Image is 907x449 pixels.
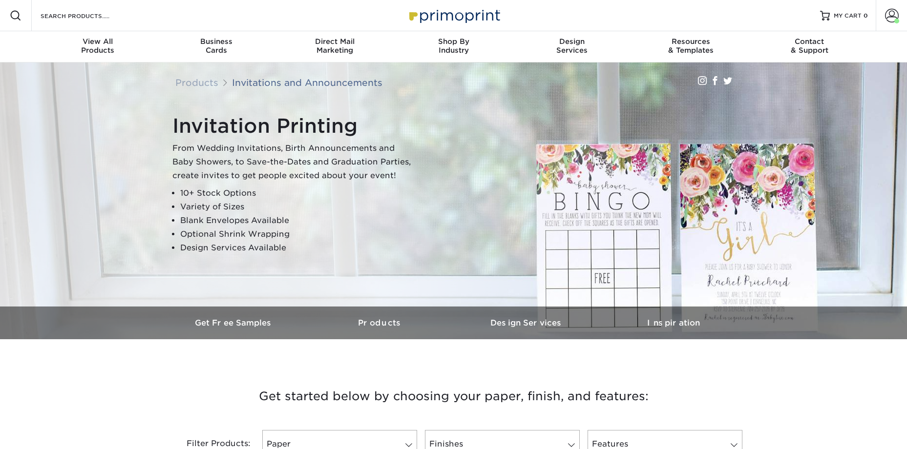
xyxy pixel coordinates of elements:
input: SEARCH PRODUCTS..... [40,10,135,21]
h3: Get Free Samples [161,318,307,327]
a: Products [175,77,218,88]
span: View All [39,37,157,46]
a: View AllProducts [39,31,157,62]
span: Shop By [394,37,513,46]
div: Marketing [275,37,394,55]
li: Design Services Available [180,241,417,255]
span: MY CART [834,12,862,20]
span: Contact [750,37,869,46]
h3: Products [307,318,454,327]
p: From Wedding Invitations, Birth Announcements and Baby Showers, to Save-the-Dates and Graduation ... [172,142,417,183]
a: Inspiration [600,306,747,339]
span: Direct Mail [275,37,394,46]
span: Design [513,37,632,46]
span: Resources [632,37,750,46]
a: Get Free Samples [161,306,307,339]
div: Industry [394,37,513,55]
a: Shop ByIndustry [394,31,513,62]
span: 0 [864,12,868,19]
a: Contact& Support [750,31,869,62]
a: DesignServices [513,31,632,62]
h3: Inspiration [600,318,747,327]
span: Business [157,37,275,46]
div: & Templates [632,37,750,55]
div: & Support [750,37,869,55]
h1: Invitation Printing [172,114,417,138]
img: Primoprint [405,5,503,26]
a: Invitations and Announcements [232,77,382,88]
li: Variety of Sizes [180,200,417,214]
a: Products [307,306,454,339]
li: 10+ Stock Options [180,186,417,200]
li: Optional Shrink Wrapping [180,227,417,241]
a: Design Services [454,306,600,339]
a: Resources& Templates [632,31,750,62]
li: Blank Envelopes Available [180,214,417,227]
div: Cards [157,37,275,55]
a: BusinessCards [157,31,275,62]
h3: Design Services [454,318,600,327]
div: Products [39,37,157,55]
div: Services [513,37,632,55]
h3: Get started below by choosing your paper, finish, and features: [168,374,739,418]
a: Direct MailMarketing [275,31,394,62]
